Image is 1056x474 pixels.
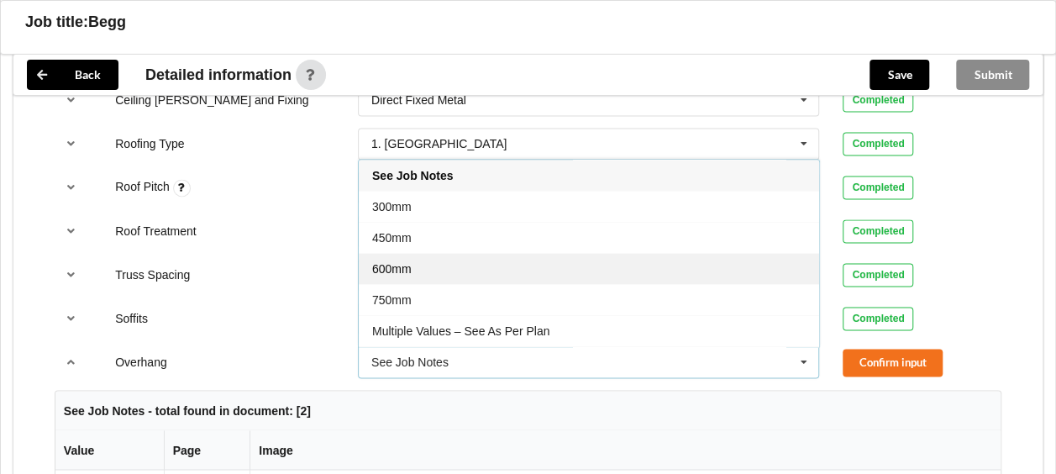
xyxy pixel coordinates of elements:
[843,307,913,330] div: Completed
[372,169,453,182] span: See Job Notes
[115,137,184,150] label: Roofing Type
[869,60,929,90] button: Save
[55,391,1001,430] th: See Job Notes - total found in document: [2]
[115,93,308,107] label: Ceiling [PERSON_NAME] and Fixing
[372,324,549,338] span: Multiple Values – See As Per Plan
[372,293,412,307] span: 750mm
[843,349,943,377] button: Confirm input
[27,60,118,90] button: Back
[115,312,148,325] label: Soffits
[115,180,172,193] label: Roof Pitch
[25,13,88,32] h3: Job title:
[372,200,412,213] span: 300mm
[372,231,412,245] span: 450mm
[115,355,166,369] label: Overhang
[843,176,913,199] div: Completed
[371,138,507,150] div: 1. [GEOGRAPHIC_DATA]
[115,224,197,238] label: Roof Treatment
[164,430,250,470] th: Page
[55,172,87,203] button: reference-toggle
[55,430,164,470] th: Value
[55,303,87,334] button: reference-toggle
[55,85,87,115] button: reference-toggle
[55,129,87,159] button: reference-toggle
[372,262,412,276] span: 600mm
[843,132,913,155] div: Completed
[250,430,1001,470] th: Image
[843,219,913,243] div: Completed
[115,268,190,282] label: Truss Spacing
[843,88,913,112] div: Completed
[371,94,466,106] div: Direct Fixed Metal
[88,13,126,32] h3: Begg
[843,263,913,287] div: Completed
[55,216,87,246] button: reference-toggle
[55,347,87,377] button: reference-toggle
[145,67,292,82] span: Detailed information
[55,260,87,290] button: reference-toggle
